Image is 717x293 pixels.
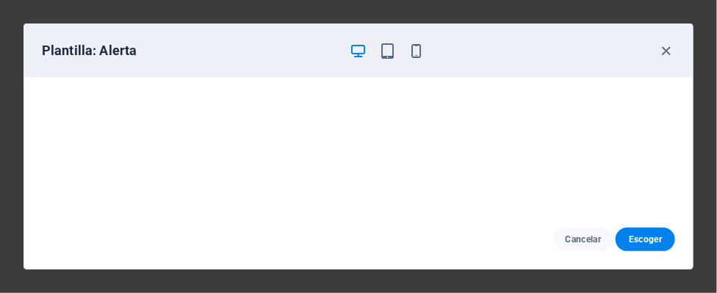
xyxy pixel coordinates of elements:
strong: built with elements [77,213,170,225]
span: Every page is that can be grouped and nested with container elements. The symbol in the upper-lef... [15,213,263,291]
button: Cancelar [554,228,613,251]
span: Escoger [627,234,663,245]
a: Close modal [268,4,294,27]
h6: Plantilla: Alerta [42,42,337,59]
button: Escoger [616,228,675,251]
span: Cancelar [566,234,602,245]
